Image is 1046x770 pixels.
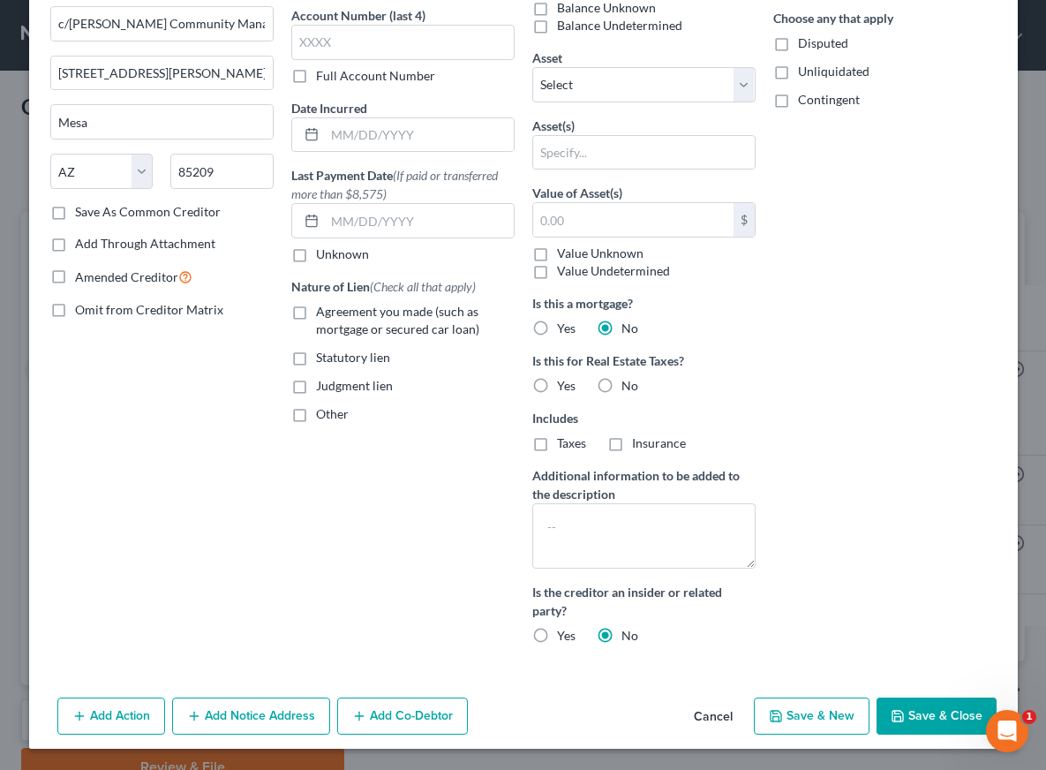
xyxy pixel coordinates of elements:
[291,25,515,60] input: XXXX
[557,628,576,643] span: Yes
[370,279,476,294] span: (Check all that apply)
[532,351,756,370] label: Is this for Real Estate Taxes?
[532,409,756,427] label: Includes
[557,435,586,450] span: Taxes
[57,698,165,735] button: Add Action
[986,710,1028,752] iframe: Intercom live chat
[621,378,638,393] span: No
[557,245,643,262] label: Value Unknown
[316,304,479,336] span: Agreement you made (such as mortgage or secured car loan)
[51,57,273,90] input: Apt, Suite, etc...
[532,117,575,135] label: Asset(s)
[557,378,576,393] span: Yes
[291,166,515,203] label: Last Payment Date
[75,302,223,317] span: Omit from Creditor Matrix
[51,105,273,139] input: Enter city...
[621,321,638,336] span: No
[316,378,393,393] span: Judgment lien
[621,628,638,643] span: No
[291,277,476,296] label: Nature of Lien
[291,6,425,25] label: Account Number (last 4)
[532,466,756,503] label: Additional information to be added to the description
[557,321,576,336] span: Yes
[532,184,622,202] label: Value of Asset(s)
[557,17,682,34] label: Balance Undetermined
[316,406,349,421] span: Other
[325,118,514,152] input: MM/DD/YYYY
[291,99,367,117] label: Date Incurred
[734,203,755,237] div: $
[532,583,756,620] label: Is the creditor an insider or related party?
[632,435,686,450] span: Insurance
[1022,710,1036,724] span: 1
[798,35,848,50] span: Disputed
[316,350,390,365] span: Statutory lien
[316,67,435,85] label: Full Account Number
[75,203,221,221] label: Save As Common Creditor
[533,203,734,237] input: 0.00
[316,245,369,263] label: Unknown
[337,698,468,735] button: Add Co-Debtor
[532,294,756,313] label: Is this a mortgage?
[75,235,215,253] label: Add Through Attachment
[877,698,997,735] button: Save & Close
[172,698,330,735] button: Add Notice Address
[51,7,273,41] input: Enter address...
[754,698,869,735] button: Save & New
[532,50,562,65] span: Asset
[325,204,514,238] input: MM/DD/YYYY
[798,64,869,79] span: Unliquidated
[291,168,498,201] span: (If paid or transferred more than $8,575)
[680,699,747,735] button: Cancel
[533,136,755,170] input: Specify...
[170,154,274,189] input: Enter zip...
[773,9,997,27] label: Choose any that apply
[557,262,670,280] label: Value Undetermined
[75,269,178,284] span: Amended Creditor
[798,92,860,107] span: Contingent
